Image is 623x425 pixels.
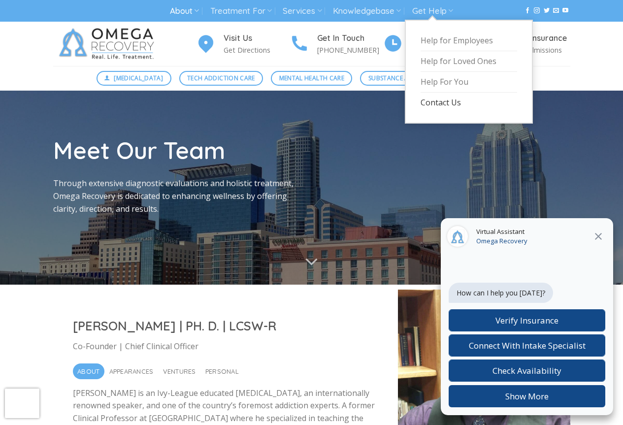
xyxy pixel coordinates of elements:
[290,32,383,56] a: Get In Touch [PHONE_NUMBER]
[421,31,517,51] a: Help for Employees
[317,32,383,45] h4: Get In Touch
[534,7,540,14] a: Follow on Instagram
[544,7,550,14] a: Follow on Twitter
[271,71,352,86] a: Mental Health Care
[224,44,290,56] p: Get Directions
[73,318,378,334] h2: [PERSON_NAME] | PH. D. | LCSW-R
[293,249,330,275] button: Scroll for more
[360,71,448,86] a: Substance Abuse Care
[553,7,559,14] a: Send us an email
[504,32,570,45] h4: Verify Insurance
[525,7,530,14] a: Follow on Facebook
[421,72,517,93] a: Help For You
[412,2,453,20] a: Get Help
[73,340,378,353] p: Co-Founder | Chief Clinical Officer
[368,73,440,83] span: Substance Abuse Care
[317,44,383,56] p: [PHONE_NUMBER]
[77,363,99,379] span: About
[170,2,199,20] a: About
[562,7,568,14] a: Follow on YouTube
[163,363,196,379] span: Ventures
[114,73,163,83] span: [MEDICAL_DATA]
[210,2,272,20] a: Treatment For
[53,135,304,165] h1: Meet Our Team
[504,44,570,56] p: Begin Admissions
[187,73,255,83] span: Tech Addiction Care
[224,32,290,45] h4: Visit Us
[53,22,164,66] img: Omega Recovery
[333,2,401,20] a: Knowledgebase
[205,363,239,379] span: Personal
[421,93,517,113] a: Contact Us
[53,177,304,215] p: Through extensive diagnostic evaluations and holistic treatment, Omega Recovery is dedicated to e...
[421,51,517,72] a: Help for Loved Ones
[283,2,322,20] a: Services
[279,73,344,83] span: Mental Health Care
[97,71,171,86] a: [MEDICAL_DATA]
[179,71,263,86] a: Tech Addiction Care
[109,363,154,379] span: Appearances
[196,32,290,56] a: Visit Us Get Directions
